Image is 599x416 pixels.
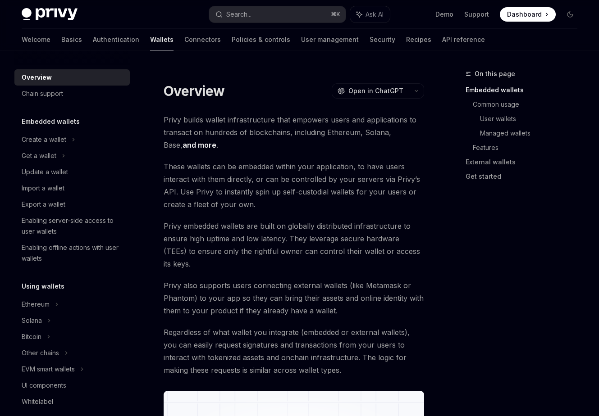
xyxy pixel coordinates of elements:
a: Recipes [406,29,431,50]
a: and more [183,140,216,150]
span: ⌘ K [331,11,340,18]
a: Demo [435,10,453,19]
a: Dashboard [500,7,556,22]
a: Policies & controls [232,29,290,50]
span: Ask AI [366,10,384,19]
a: Authentication [93,29,139,50]
div: UI components [22,380,66,391]
div: Import a wallet [22,183,64,194]
a: Import a wallet [14,180,130,196]
a: Overview [14,69,130,86]
a: Basics [61,29,82,50]
a: Security [370,29,395,50]
span: On this page [475,68,515,79]
a: Whitelabel [14,393,130,410]
a: Embedded wallets [466,83,585,97]
div: Update a wallet [22,167,68,177]
div: Bitcoin [22,331,41,342]
button: Open in ChatGPT [332,83,409,99]
span: Privy embedded wallets are built on globally distributed infrastructure to ensure high uptime and... [164,220,424,270]
a: Wallets [150,29,174,50]
a: Get started [466,169,585,184]
a: API reference [442,29,485,50]
a: Enabling server-side access to user wallets [14,213,130,240]
div: Get a wallet [22,150,56,161]
h5: Using wallets [22,281,64,292]
a: Export a wallet [14,196,130,213]
a: Welcome [22,29,50,50]
div: Chain support [22,88,63,99]
img: dark logo [22,8,78,21]
div: EVM smart wallets [22,364,75,375]
button: Ask AI [350,6,390,23]
a: Chain support [14,86,130,102]
div: Create a wallet [22,134,66,145]
button: Search...⌘K [209,6,345,23]
a: Update a wallet [14,164,130,180]
h1: Overview [164,83,224,99]
a: External wallets [466,155,585,169]
span: Open in ChatGPT [348,86,403,95]
div: Solana [22,315,42,326]
div: Export a wallet [22,199,65,210]
div: Other chains [22,348,59,358]
div: Search... [226,9,251,20]
span: Dashboard [507,10,542,19]
button: Toggle dark mode [563,7,577,22]
a: Support [464,10,489,19]
a: UI components [14,377,130,393]
div: Overview [22,72,52,83]
div: Enabling server-side access to user wallets [22,215,124,237]
a: Managed wallets [480,126,585,140]
a: User management [301,29,359,50]
div: Ethereum [22,299,50,310]
div: Enabling offline actions with user wallets [22,242,124,264]
a: Common usage [473,97,585,112]
span: Privy builds wallet infrastructure that empowers users and applications to transact on hundreds o... [164,113,424,151]
span: These wallets can be embedded within your application, to have users interact with them directly,... [164,160,424,211]
a: Connectors [184,29,221,50]
a: User wallets [480,112,585,126]
a: Features [473,140,585,155]
span: Privy also supports users connecting external wallets (like Metamask or Phantom) to your app so t... [164,279,424,317]
span: Regardless of what wallet you integrate (embedded or external wallets), you can easily request si... [164,326,424,376]
h5: Embedded wallets [22,116,80,127]
div: Whitelabel [22,396,53,407]
a: Enabling offline actions with user wallets [14,240,130,267]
